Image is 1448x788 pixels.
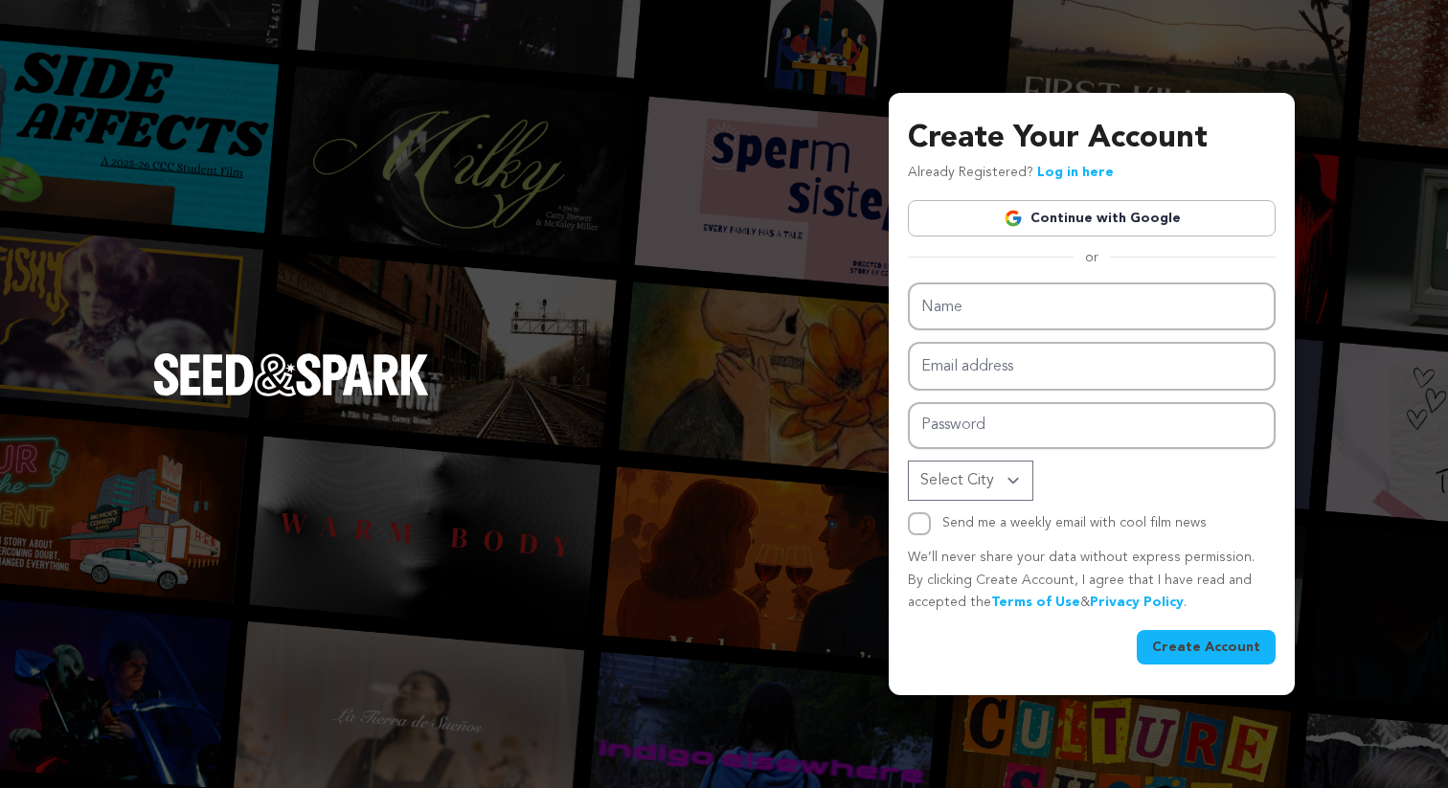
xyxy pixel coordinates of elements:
p: We’ll never share your data without express permission. By clicking Create Account, I agree that ... [908,547,1276,615]
button: Create Account [1137,630,1276,664]
a: Continue with Google [908,200,1276,236]
input: Password [908,402,1276,449]
a: Log in here [1037,166,1114,179]
img: Google logo [1004,209,1023,228]
h3: Create Your Account [908,116,1276,162]
input: Email address [908,342,1276,391]
p: Already Registered? [908,162,1114,185]
a: Privacy Policy [1090,596,1184,609]
input: Name [908,282,1276,331]
a: Terms of Use [991,596,1080,609]
img: Seed&Spark Logo [153,353,429,395]
a: Seed&Spark Homepage [153,353,429,434]
label: Send me a weekly email with cool film news [942,516,1207,529]
span: or [1074,248,1110,267]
